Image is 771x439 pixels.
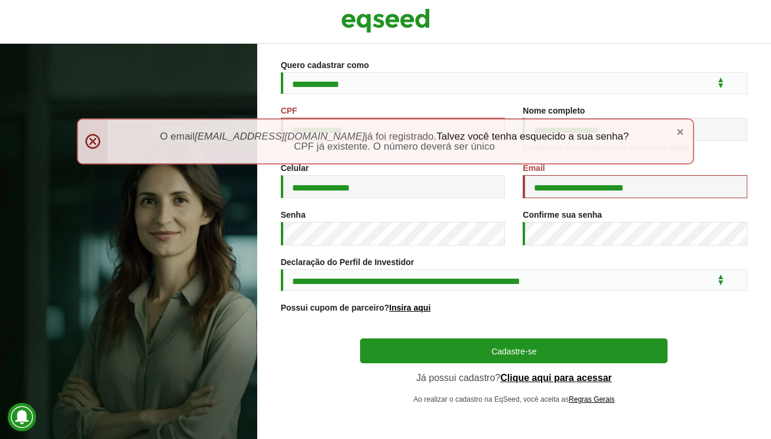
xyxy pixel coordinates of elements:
[360,338,668,363] button: Cadastre-se
[676,125,683,138] a: ×
[281,106,297,115] label: CPF
[281,258,414,266] label: Declaração do Perfil de Investidor
[360,372,668,383] p: Já possui cadastro?
[281,211,306,219] label: Senha
[500,373,612,383] a: Clique aqui para acessar
[523,211,602,219] label: Confirme sua senha
[389,304,430,312] a: Insira aqui
[523,106,585,115] label: Nome completo
[360,395,668,404] p: Ao realizar o cadastro na EqSeed, você aceita as
[281,61,369,69] label: Quero cadastrar como
[119,141,669,151] li: CPF já existente. O número deverá ser único
[436,131,629,141] a: Talvez você tenha esquecido a sua senha?
[341,6,430,35] img: EqSeed Logo
[195,131,365,142] em: [EMAIL_ADDRESS][DOMAIN_NAME]
[119,131,669,141] li: O email já foi registrado.
[281,304,431,312] label: Possui cupom de parceiro?
[569,396,614,403] a: Regras Gerais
